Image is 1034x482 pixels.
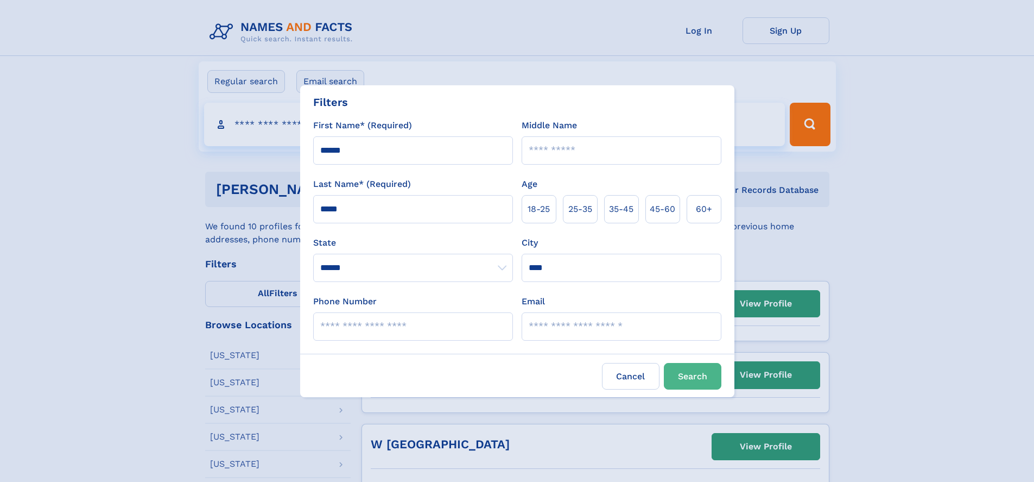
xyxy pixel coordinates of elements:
label: State [313,236,513,249]
label: First Name* (Required) [313,119,412,132]
span: 35‑45 [609,203,633,216]
label: Cancel [602,363,659,390]
label: City [522,236,538,249]
label: Middle Name [522,119,577,132]
label: Email [522,295,545,308]
button: Search [664,363,721,390]
span: 60+ [696,203,712,216]
span: 45‑60 [650,203,675,216]
label: Age [522,178,537,191]
label: Last Name* (Required) [313,178,411,191]
span: 18‑25 [528,203,550,216]
label: Phone Number [313,295,377,308]
span: 25‑35 [568,203,592,216]
div: Filters [313,94,348,110]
